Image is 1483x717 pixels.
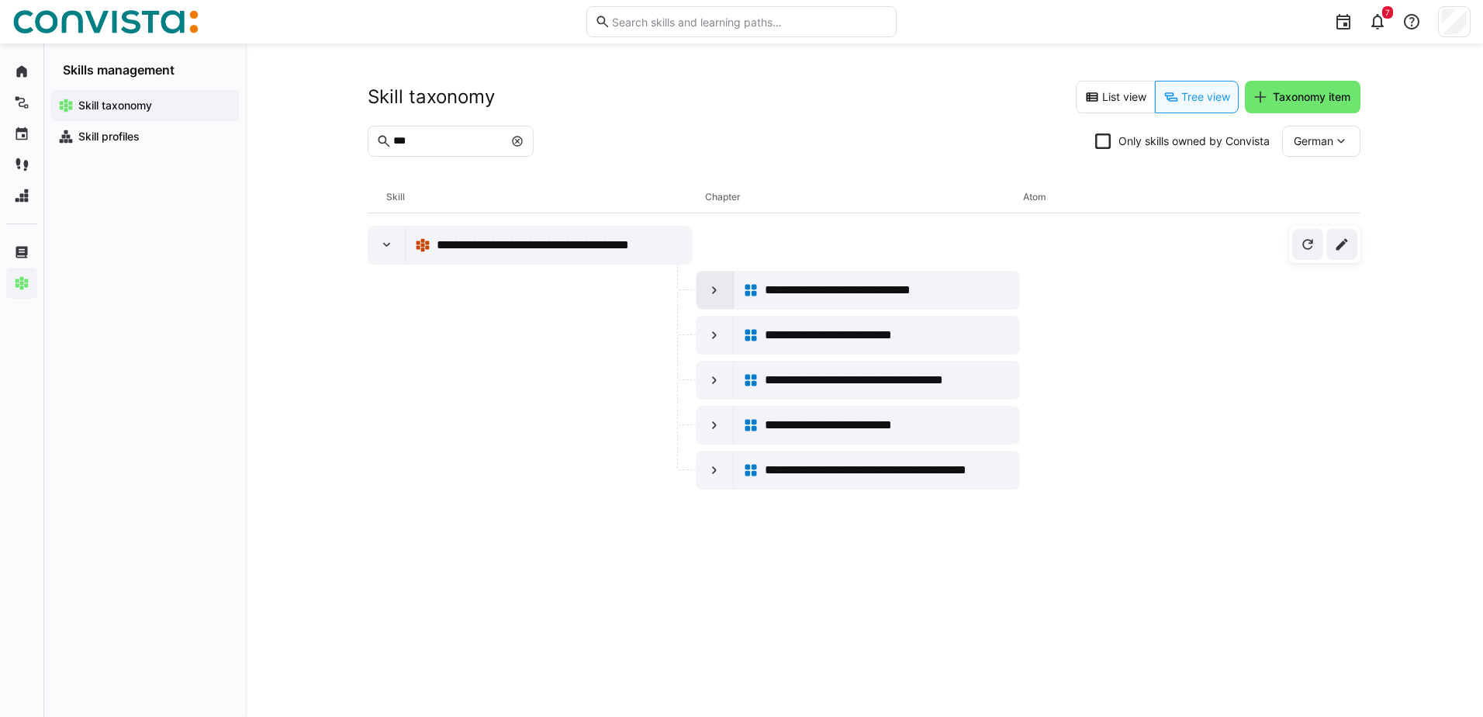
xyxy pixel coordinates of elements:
[610,15,888,29] input: Search skills and learning paths…
[1155,81,1239,113] eds-button-option: Tree view
[1245,81,1360,113] button: Taxonomy item
[386,182,705,213] div: Skill
[1294,133,1333,149] span: German
[1023,182,1342,213] div: Atom
[1385,8,1390,17] span: 7
[705,182,1024,213] div: Chapter
[1095,133,1270,149] eds-checkbox: Only skills owned by Convista
[1270,89,1353,105] span: Taxonomy item
[1076,81,1155,113] eds-button-option: List view
[368,85,495,109] h2: Skill taxonomy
